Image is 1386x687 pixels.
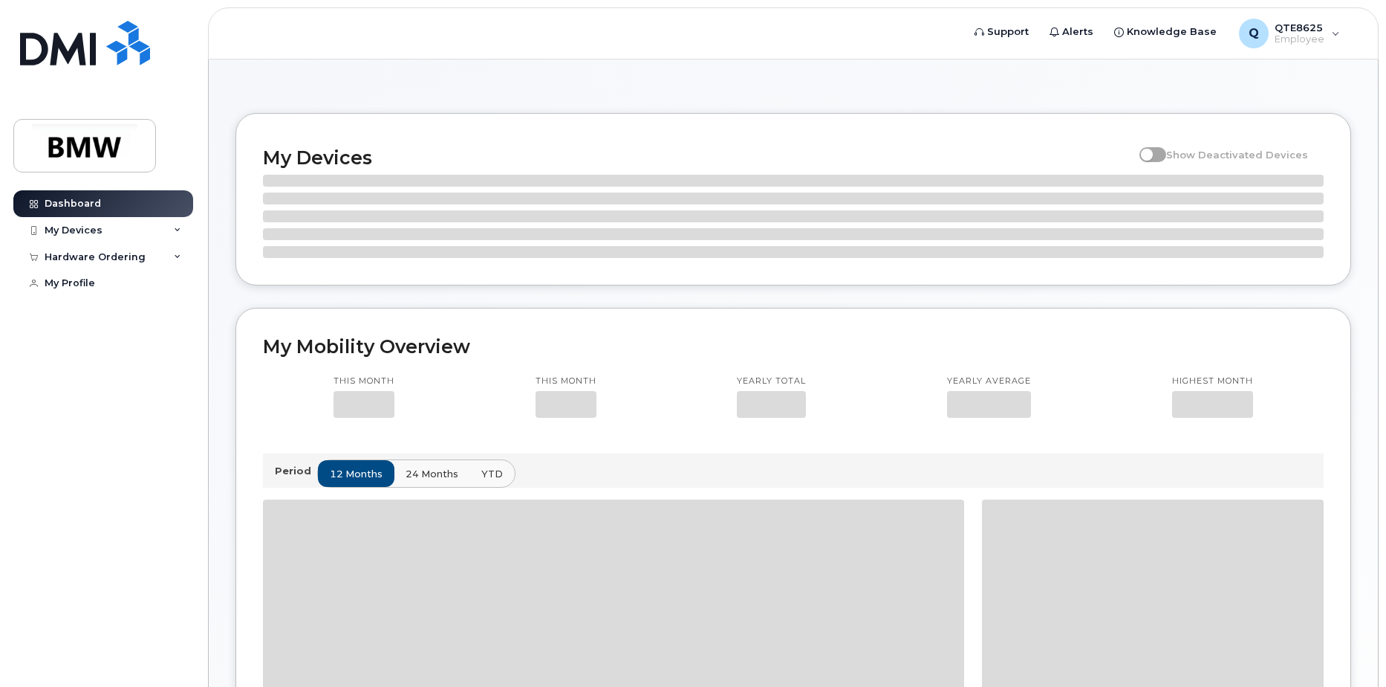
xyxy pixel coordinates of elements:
[275,464,317,478] p: Period
[481,467,503,481] span: YTD
[947,375,1031,387] p: Yearly average
[263,335,1324,358] h2: My Mobility Overview
[1172,375,1253,387] p: Highest month
[1139,141,1151,152] input: Show Deactivated Devices
[536,375,596,387] p: This month
[737,375,806,387] p: Yearly total
[263,146,1132,169] h2: My Devices
[406,467,458,481] span: 24 months
[1166,149,1308,161] span: Show Deactivated Devices
[334,375,394,387] p: This month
